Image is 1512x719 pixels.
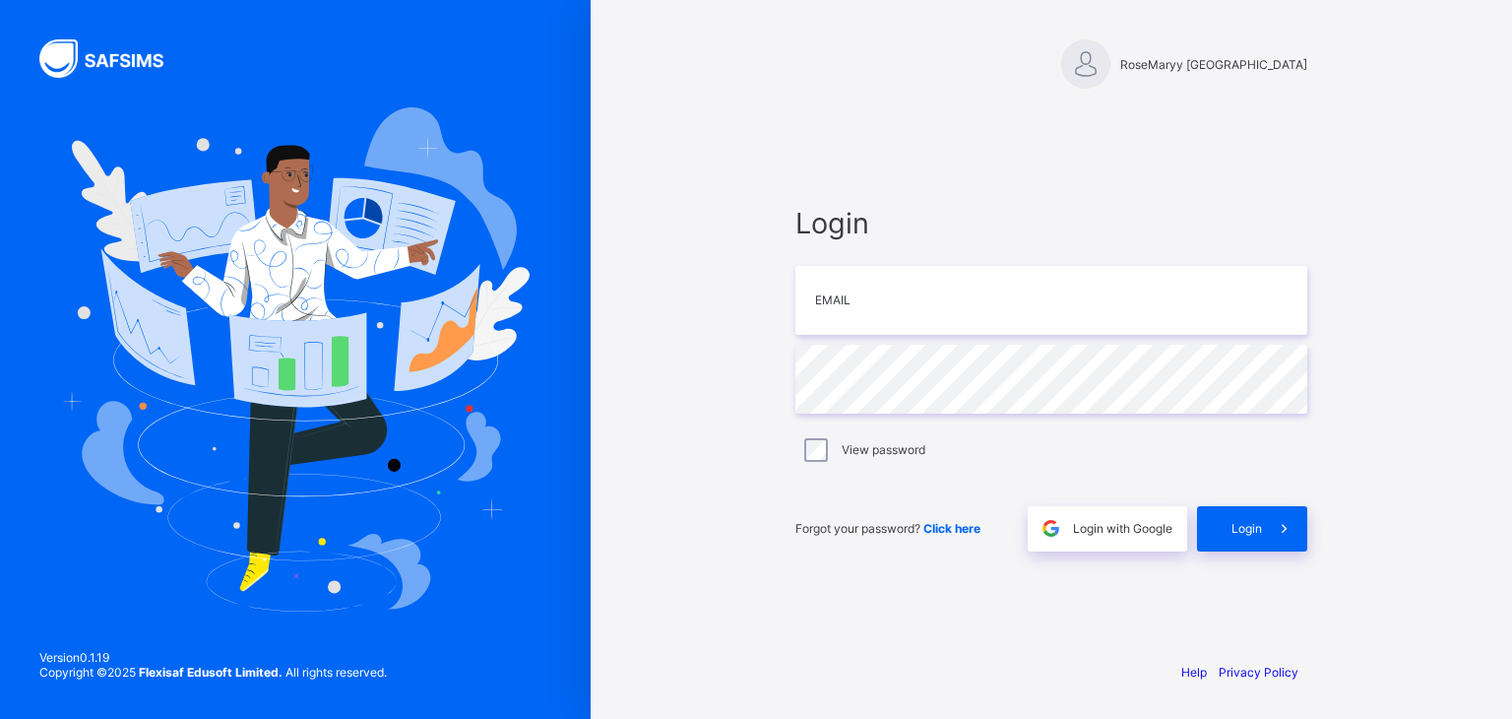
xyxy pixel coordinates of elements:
span: Version 0.1.19 [39,650,387,665]
a: Privacy Policy [1219,665,1298,680]
img: SAFSIMS Logo [39,39,187,78]
a: Help [1181,665,1207,680]
span: RoseMaryy [GEOGRAPHIC_DATA] [1120,57,1307,72]
strong: Flexisaf Edusoft Limited. [139,665,283,680]
span: Login [1231,521,1262,536]
img: google.396cfc9801f0270233282035f929180a.svg [1039,517,1062,540]
img: Hero Image [61,107,530,612]
span: Forgot your password? [795,521,980,536]
span: Login with Google [1073,521,1172,536]
a: Click here [923,521,980,536]
span: Login [795,206,1307,240]
label: View password [842,442,925,457]
span: Copyright © 2025 All rights reserved. [39,665,387,680]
